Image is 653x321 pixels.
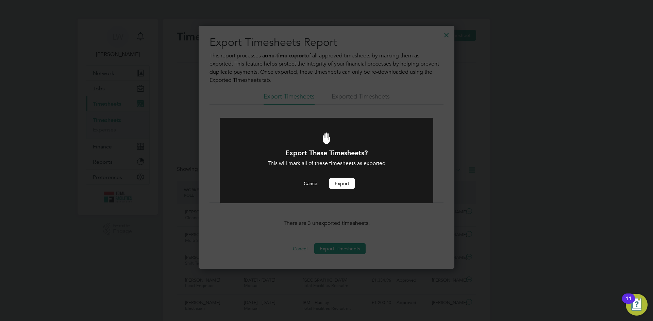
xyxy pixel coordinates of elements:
div: This will mark all of these timesheets as exported [238,160,415,167]
button: Cancel [298,178,324,189]
button: Export [329,178,355,189]
button: Open Resource Center, 11 new notifications [626,294,648,316]
div: 11 [625,299,632,307]
h1: Export These Timesheets? [238,148,415,157]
